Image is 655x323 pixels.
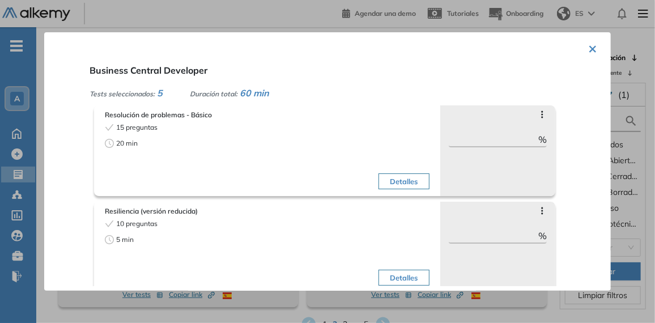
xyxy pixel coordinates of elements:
span: % [538,229,547,243]
span: 15 preguntas [116,122,158,133]
span: clock-circle [105,139,114,148]
span: Resiliencia (versión reducida) [105,206,429,216]
span: % [538,133,547,146]
span: check [105,219,114,228]
button: Detalles [378,173,429,189]
span: 10 preguntas [116,219,158,229]
button: Detalles [378,270,429,286]
span: 20 min [116,138,138,148]
span: 5 min [116,235,134,245]
span: Business Central Developer [90,65,207,76]
span: clock-circle [105,235,114,244]
span: 5 [157,87,163,99]
span: 60 min [240,87,269,99]
span: Duración total: [190,90,237,98]
span: check [105,123,114,132]
span: Resolución de problemas - Básico [105,110,429,120]
button: × [588,37,597,59]
span: Tests seleccionados: [90,90,155,98]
